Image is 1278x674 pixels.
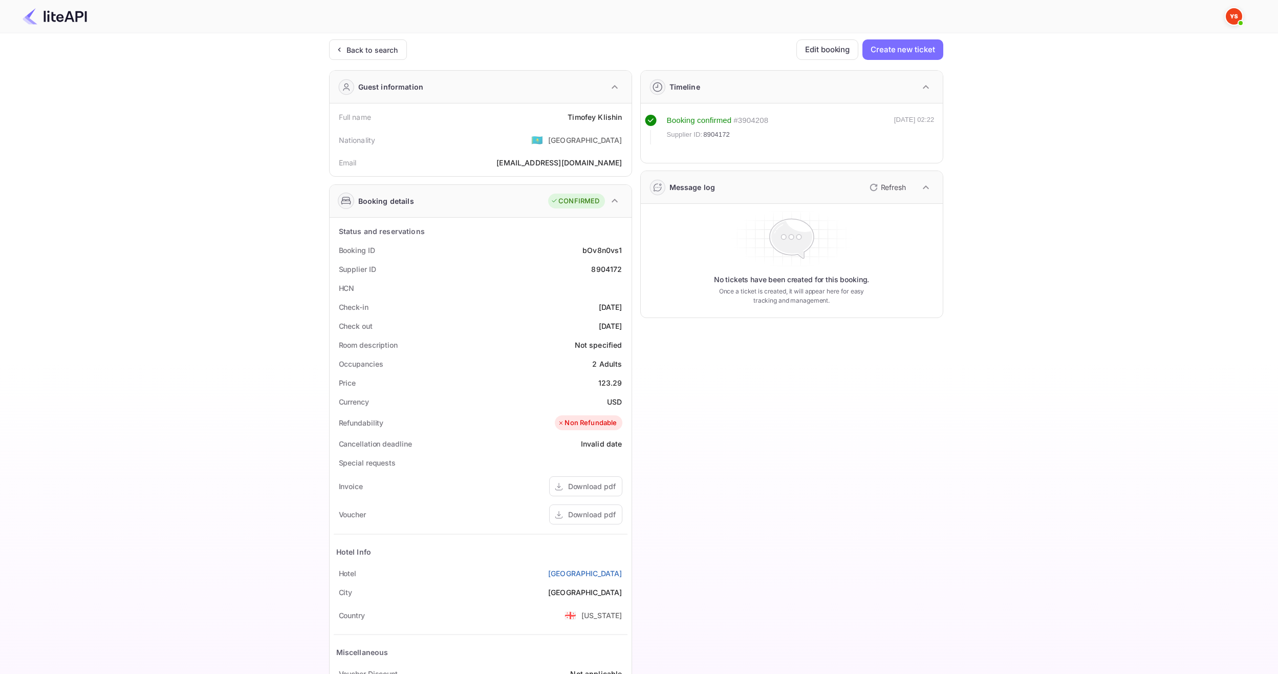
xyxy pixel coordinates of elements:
[568,112,622,122] div: Timofey Klishin
[714,275,870,285] p: No tickets have been created for this booking.
[339,135,376,145] div: Nationality
[339,377,356,388] div: Price
[733,115,768,127] div: # 3904208
[339,587,353,598] div: City
[669,81,700,92] div: Timeline
[339,359,383,369] div: Occupancies
[339,457,396,468] div: Special requests
[582,245,622,256] div: bOv8n0vs1
[568,481,616,492] div: Download pdf
[591,264,622,275] div: 8904172
[669,182,716,193] div: Message log
[565,606,576,624] span: United States
[339,283,355,293] div: HCN
[336,546,372,557] div: Hotel Info
[862,39,943,60] button: Create new ticket
[607,396,622,407] div: USD
[496,157,622,168] div: [EMAIL_ADDRESS][DOMAIN_NAME]
[339,481,363,492] div: Invoice
[548,568,622,579] a: [GEOGRAPHIC_DATA]
[531,131,543,149] span: United States
[598,377,622,388] div: 123.29
[599,302,622,312] div: [DATE]
[703,130,730,140] span: 8904172
[339,112,371,122] div: Full name
[339,302,369,312] div: Check-in
[568,509,616,520] div: Download pdf
[339,321,373,331] div: Check out
[339,396,369,407] div: Currency
[339,157,357,168] div: Email
[894,115,935,144] div: [DATE] 02:22
[592,359,622,369] div: 2 Adults
[339,226,425,237] div: Status and reservations
[339,245,375,256] div: Booking ID
[548,135,622,145] div: [GEOGRAPHIC_DATA]
[667,115,732,127] div: Booking confirmed
[339,610,365,621] div: Country
[599,321,622,331] div: [DATE]
[548,587,622,598] div: [GEOGRAPHIC_DATA]
[581,610,622,621] div: [US_STATE]
[557,418,617,428] div: Non Refundable
[339,509,366,520] div: Voucher
[667,130,703,140] span: Supplier ID:
[711,287,873,305] p: Once a ticket is created, it will appear here for easy tracking and management.
[339,568,357,579] div: Hotel
[346,45,398,55] div: Back to search
[339,340,398,350] div: Room description
[796,39,858,60] button: Edit booking
[551,196,599,206] div: CONFIRMED
[581,438,622,449] div: Invalid date
[881,182,906,193] p: Refresh
[358,81,424,92] div: Guest information
[339,417,384,428] div: Refundability
[336,647,388,658] div: Miscellaneous
[575,340,622,350] div: Not specified
[358,196,414,206] div: Booking details
[339,264,376,275] div: Supplier ID
[339,438,412,449] div: Cancellation deadline
[863,179,910,196] button: Refresh
[23,8,87,25] img: LiteAPI Logo
[1226,8,1242,25] img: Yandex Support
